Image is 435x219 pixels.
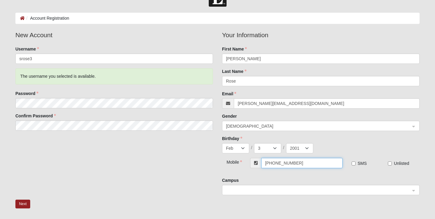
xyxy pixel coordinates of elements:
[222,158,239,165] div: Mobile
[283,145,284,151] span: /
[15,113,56,119] label: Confirm Password
[222,68,246,74] label: Last Name
[25,15,69,21] li: Account Registration
[15,90,38,96] label: Password
[15,200,30,208] button: Next
[226,123,410,129] span: Female
[15,30,213,40] legend: New Account
[251,145,252,151] span: /
[222,46,247,52] label: First Name
[394,161,409,166] span: Unlisted
[222,30,420,40] legend: Your Information
[222,113,237,119] label: Gender
[15,46,39,52] label: Username
[388,162,392,165] input: Unlisted
[352,162,356,165] input: SMS
[358,161,367,166] span: SMS
[222,91,236,97] label: Email
[222,177,239,183] label: Campus
[222,136,242,142] label: Birthday
[15,68,213,84] div: The username you selected is available.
